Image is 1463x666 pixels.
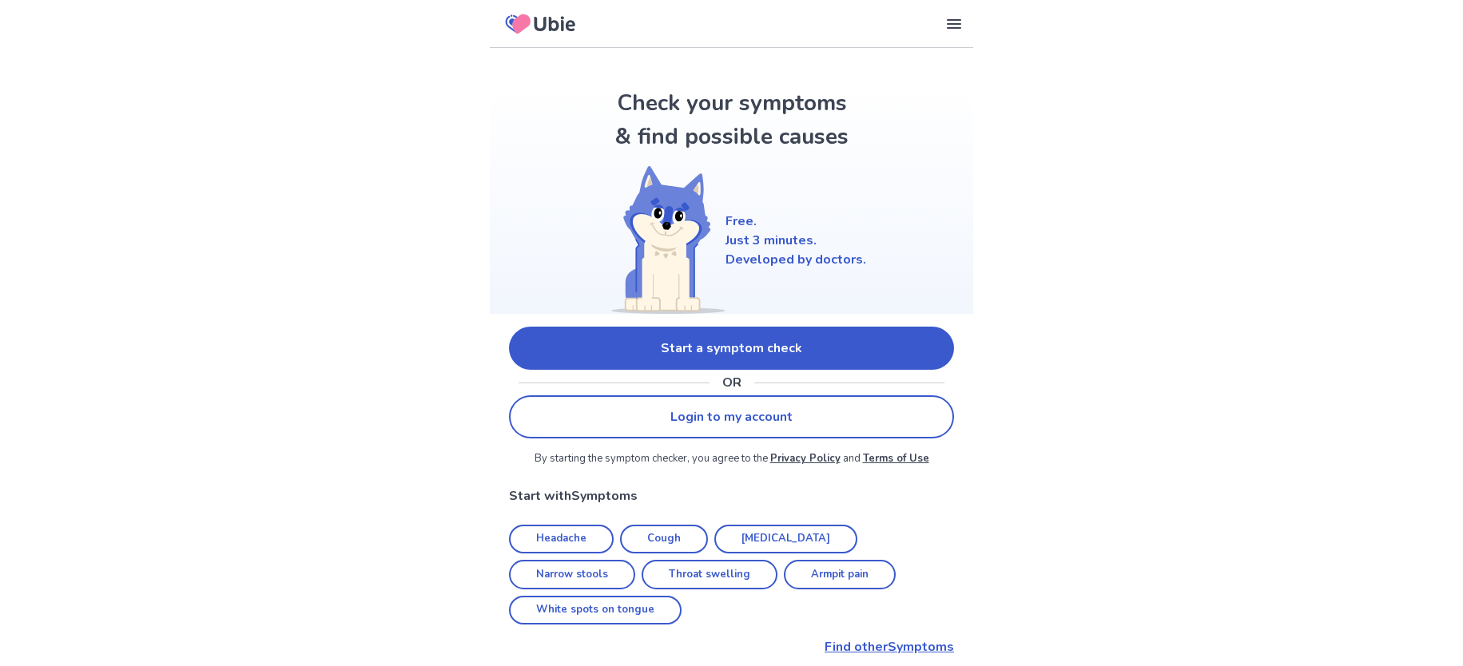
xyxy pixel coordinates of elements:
a: Find otherSymptoms [509,637,954,656]
p: OR [722,373,741,392]
p: Just 3 minutes. [726,231,866,250]
a: Cough [620,525,708,554]
a: Start a symptom check [509,327,954,370]
p: By starting the symptom checker, you agree to the and [509,451,954,467]
a: [MEDICAL_DATA] [714,525,857,554]
img: Shiba (Welcome) [598,166,726,314]
a: Narrow stools [509,560,635,589]
p: Start with Symptoms [509,486,954,505]
p: Find other Symptoms [509,637,954,656]
a: Terms of Use [863,451,929,466]
p: Free. [726,212,866,231]
a: Armpit pain [784,560,896,589]
p: Developed by doctors. [726,250,866,269]
a: Privacy Policy [770,451,841,466]
a: White spots on tongue [509,596,682,625]
a: Login to my account [509,395,954,438]
a: Throat swelling [642,560,777,589]
a: Headache [509,525,614,554]
h1: Check your symptoms & find possible causes [612,86,852,153]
